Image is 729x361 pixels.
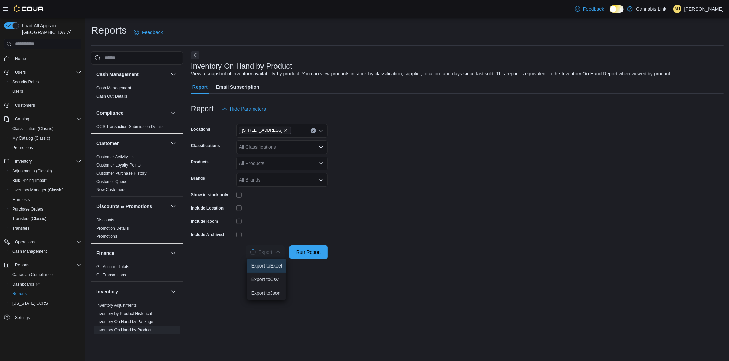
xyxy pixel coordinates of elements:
[10,144,36,152] a: Promotions
[12,272,53,277] span: Canadian Compliance
[10,176,50,185] a: Bulk Pricing Import
[15,262,29,268] span: Reports
[191,176,205,181] label: Brands
[12,238,38,246] button: Operations
[96,328,151,332] a: Inventory On Hand by Product
[12,54,81,63] span: Home
[169,109,177,117] button: Compliance
[10,87,81,96] span: Users
[247,259,286,273] button: Export toExcel
[7,124,84,133] button: Classification (Classic)
[10,196,32,204] a: Manifests
[14,5,44,12] img: Cova
[96,250,168,257] button: Finance
[10,87,26,96] a: Users
[191,205,224,211] label: Include Location
[7,87,84,96] button: Users
[7,204,84,214] button: Purchase Orders
[7,299,84,308] button: [US_STATE] CCRS
[318,161,324,166] button: Open list of options
[10,134,81,142] span: My Catalog (Classic)
[10,299,81,307] span: Washington CCRS
[191,51,199,59] button: Next
[250,245,280,259] span: Export
[247,273,286,286] button: Export toCsv
[96,154,136,160] span: Customer Activity List
[669,5,671,13] p: |
[191,105,214,113] h3: Report
[96,187,125,192] a: New Customers
[169,70,177,78] button: Cash Management
[10,205,81,213] span: Purchase Orders
[15,159,32,164] span: Inventory
[15,103,35,108] span: Customers
[7,77,84,87] button: Security Roles
[1,54,84,63] button: Home
[296,249,321,256] span: Run Report
[673,5,681,13] div: Austin Harriman
[4,51,81,340] nav: Complex example
[169,202,177,211] button: Discounts & Promotions
[96,71,168,78] button: Cash Management
[10,224,32,232] a: Transfers
[12,291,27,297] span: Reports
[12,197,30,202] span: Manifests
[15,239,35,245] span: Operations
[12,68,81,76] span: Users
[10,196,81,204] span: Manifests
[96,171,147,176] a: Customer Purchase History
[96,311,152,316] a: Inventory by Product Historical
[96,303,137,308] a: Inventory Adjustments
[10,271,55,279] a: Canadian Compliance
[12,68,28,76] button: Users
[96,273,126,277] a: GL Transactions
[96,234,117,239] span: Promotions
[7,166,84,176] button: Adjustments (Classic)
[12,101,38,110] a: Customers
[675,5,680,13] span: AH
[191,62,292,70] h3: Inventory On Hand by Product
[12,314,32,322] a: Settings
[12,168,52,174] span: Adjustments (Classic)
[572,2,607,16] a: Feedback
[96,319,153,324] span: Inventory On Hand by Package
[96,226,129,231] a: Promotion Details
[96,203,168,210] button: Discounts & Promotions
[96,93,127,99] span: Cash Out Details
[15,116,29,122] span: Catalog
[10,290,81,298] span: Reports
[96,311,152,316] span: Inventory by Product Historical
[96,319,153,324] a: Inventory On Hand by Package
[10,78,81,86] span: Security Roles
[10,167,55,175] a: Adjustments (Classic)
[7,143,84,153] button: Promotions
[91,216,183,243] div: Discounts & Promotions
[12,226,29,231] span: Transfers
[12,206,43,212] span: Purchase Orders
[191,143,220,148] label: Classifications
[91,84,183,103] div: Cash Management
[636,5,666,13] p: Cannabis Link
[12,101,81,110] span: Customers
[1,114,84,124] button: Catalog
[96,288,168,295] button: Inventory
[191,70,672,77] div: View a snapshot of inventory availability by product. You can view products in stock by classific...
[96,163,141,168] a: Customer Loyalty Points
[10,247,50,256] a: Cash Management
[96,155,136,159] a: Customer Activity List
[96,85,131,91] span: Cash Management
[7,279,84,289] a: Dashboards
[216,80,259,94] span: Email Subscription
[96,179,127,184] a: Customer Queue
[191,219,218,224] label: Include Room
[169,249,177,257] button: Finance
[12,145,33,150] span: Promotions
[12,135,50,141] span: My Catalog (Classic)
[12,261,81,269] span: Reports
[10,280,81,288] span: Dashboards
[12,178,47,183] span: Bulk Pricing Import
[7,214,84,223] button: Transfers (Classic)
